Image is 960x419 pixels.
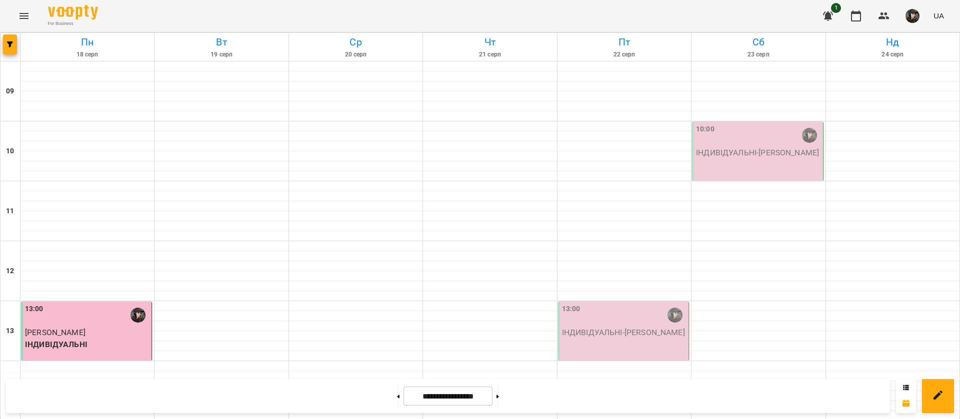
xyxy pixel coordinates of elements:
[130,308,145,323] img: Стяжкіна Ірина
[827,50,958,59] h6: 24 серп
[696,124,714,135] label: 10:00
[693,34,823,50] h6: Сб
[827,34,958,50] h6: Нд
[562,304,580,315] label: 13:00
[424,50,555,59] h6: 21 серп
[22,34,152,50] h6: Пн
[6,146,14,157] h6: 10
[929,6,948,25] button: UA
[48,20,98,27] span: For Business
[562,327,686,339] p: ІНДИВІДУАЛЬНІ - [PERSON_NAME]
[22,50,152,59] h6: 18 серп
[424,34,555,50] h6: Чт
[290,50,421,59] h6: 20 серп
[25,339,149,351] p: ІНДИВІДУАЛЬНІ
[6,266,14,277] h6: 12
[559,50,689,59] h6: 22 серп
[667,308,682,323] img: Стяжкіна Ірина
[696,147,820,159] p: ІНДИВІДУАЛЬНІ - [PERSON_NAME]
[905,9,919,23] img: 263e74ab04eeb3646fb982e871862100.jpg
[25,328,85,337] span: [PERSON_NAME]
[25,304,43,315] label: 13:00
[48,5,98,19] img: Voopty Logo
[933,10,944,21] span: UA
[693,50,823,59] h6: 23 серп
[831,3,841,13] span: 1
[6,206,14,217] h6: 11
[802,128,817,143] img: Стяжкіна Ірина
[559,34,689,50] h6: Пт
[6,86,14,97] h6: 09
[156,34,286,50] h6: Вт
[6,326,14,337] h6: 13
[290,34,421,50] h6: Ср
[156,50,286,59] h6: 19 серп
[12,4,36,28] button: Menu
